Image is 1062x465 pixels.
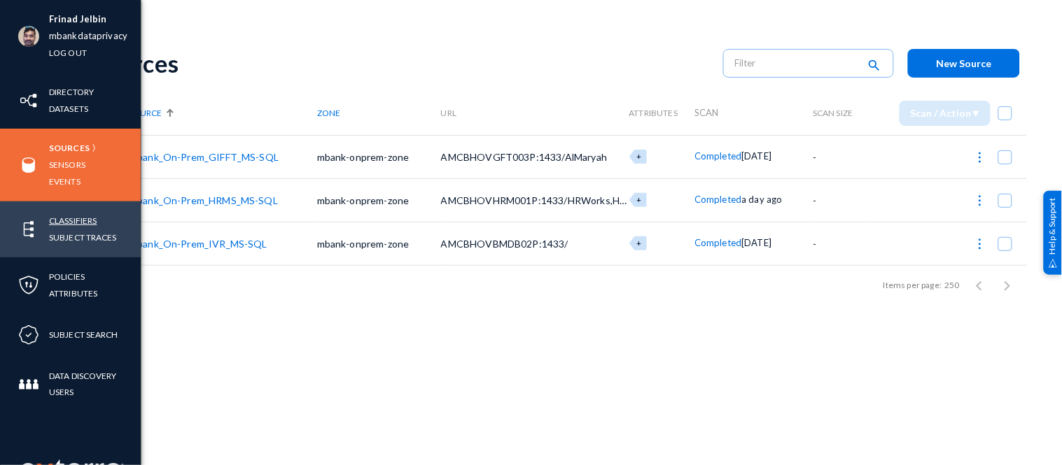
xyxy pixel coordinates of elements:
[694,107,719,118] span: Scan
[735,52,858,73] input: Filter
[317,222,441,265] td: mbank-onprem-zone
[945,279,960,292] div: 250
[908,49,1020,78] button: New Source
[49,285,97,301] a: Attributes
[18,26,39,47] img: ACg8ocK1ZkZ6gbMmCU1AeqPIsBvrTWeY1xNXvgxNjkUXxjcqAiPEIvU=s96-c
[694,194,741,205] span: Completed
[937,57,992,69] span: New Source
[993,271,1021,299] button: Next page
[92,49,709,78] div: Sources
[49,45,87,61] a: Log out
[18,275,39,296] img: icon-policies.svg
[49,84,94,100] a: Directory
[49,229,117,245] a: Subject Traces
[742,237,772,248] span: [DATE]
[18,219,39,240] img: icon-elements.svg
[965,271,993,299] button: Previous page
[637,238,642,248] span: +
[18,324,39,345] img: icon-compliance.svg
[49,157,85,173] a: Sensors
[129,151,279,163] a: Mbank_On-Prem_GIFFT_MS-SQL
[49,11,127,28] li: Frinad Jelbin
[129,108,317,118] div: Source
[1049,259,1058,268] img: help_support.svg
[49,101,88,117] a: Datasets
[441,108,456,118] span: URL
[49,28,127,44] a: mbankdataprivacy
[49,173,81,189] a: Events
[813,222,867,265] td: -
[742,150,772,162] span: [DATE]
[49,140,90,156] a: Sources
[18,155,39,176] img: icon-sources.svg
[441,194,675,206] span: AMCBHOVHRM001P:1433/HRWorks,HRWorksPlus
[973,150,987,164] img: icon-more.svg
[742,194,783,205] span: a day ago
[129,194,278,206] a: Mbank_On-Prem_HRMS_MS-SQL
[637,195,642,204] span: +
[129,108,162,118] span: Source
[18,374,39,395] img: icon-members.svg
[18,90,39,111] img: icon-inventory.svg
[317,108,441,118] div: Zone
[49,213,97,229] a: Classifiers
[883,279,942,292] div: Items per page:
[813,108,853,118] span: Scan Size
[441,238,568,250] span: AMCBHOVBMDB02P:1433/
[694,150,741,162] span: Completed
[694,237,741,248] span: Completed
[317,108,340,118] span: Zone
[629,108,678,118] span: Attributes
[973,237,987,251] img: icon-more.svg
[973,194,987,208] img: icon-more.svg
[317,178,441,222] td: mbank-onprem-zone
[49,327,118,343] a: Subject Search
[129,238,267,250] a: Mbank_On-Prem_IVR_MS-SQL
[49,368,141,400] a: Data Discovery Users
[637,152,642,161] span: +
[813,135,867,178] td: -
[1044,190,1062,274] div: Help & Support
[441,151,607,163] span: AMCBHOVGFT003P:1433/AlMaryah
[866,57,883,76] mat-icon: search
[813,178,867,222] td: -
[317,135,441,178] td: mbank-onprem-zone
[49,269,85,285] a: Policies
